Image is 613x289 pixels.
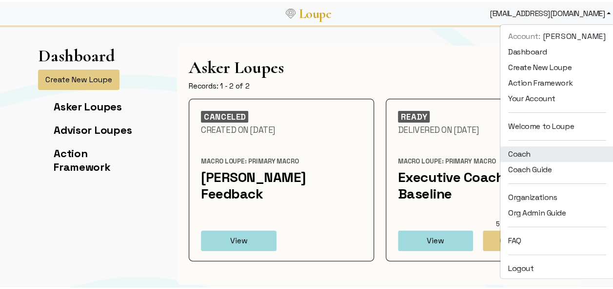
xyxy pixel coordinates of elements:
button: View [201,229,277,249]
h1: Dashboard [38,44,115,64]
div: Records: 1 - 2 of 2 [189,79,250,89]
button: View [398,229,474,249]
a: Advisor Loupes [54,121,132,135]
button: Get Report [483,229,558,249]
a: [PERSON_NAME] Feedback [201,166,306,200]
div: Macro Loupe: Primary Macro [201,155,362,164]
div: READY [398,109,430,121]
div: Delivered On [DATE] [398,123,559,133]
div: CANCELED [201,109,248,121]
a: Action Framework [54,144,111,172]
span: [PERSON_NAME] [543,29,606,40]
div: 5 replied of 8 invited [483,218,558,227]
app-left-page-nav: Dashboard [38,44,143,181]
div: Created On [DATE] [201,123,362,133]
a: Asker Loupes [54,98,122,111]
img: Loupe Logo [286,7,296,17]
span: Account: [508,29,540,39]
div: Macro Loupe: Primary Macro [398,155,559,164]
button: Create New Loupe [38,68,119,88]
h1: Asker Loupes [189,55,571,75]
a: Executive Coaching Baseline [398,166,523,200]
a: Loupe [296,3,335,21]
